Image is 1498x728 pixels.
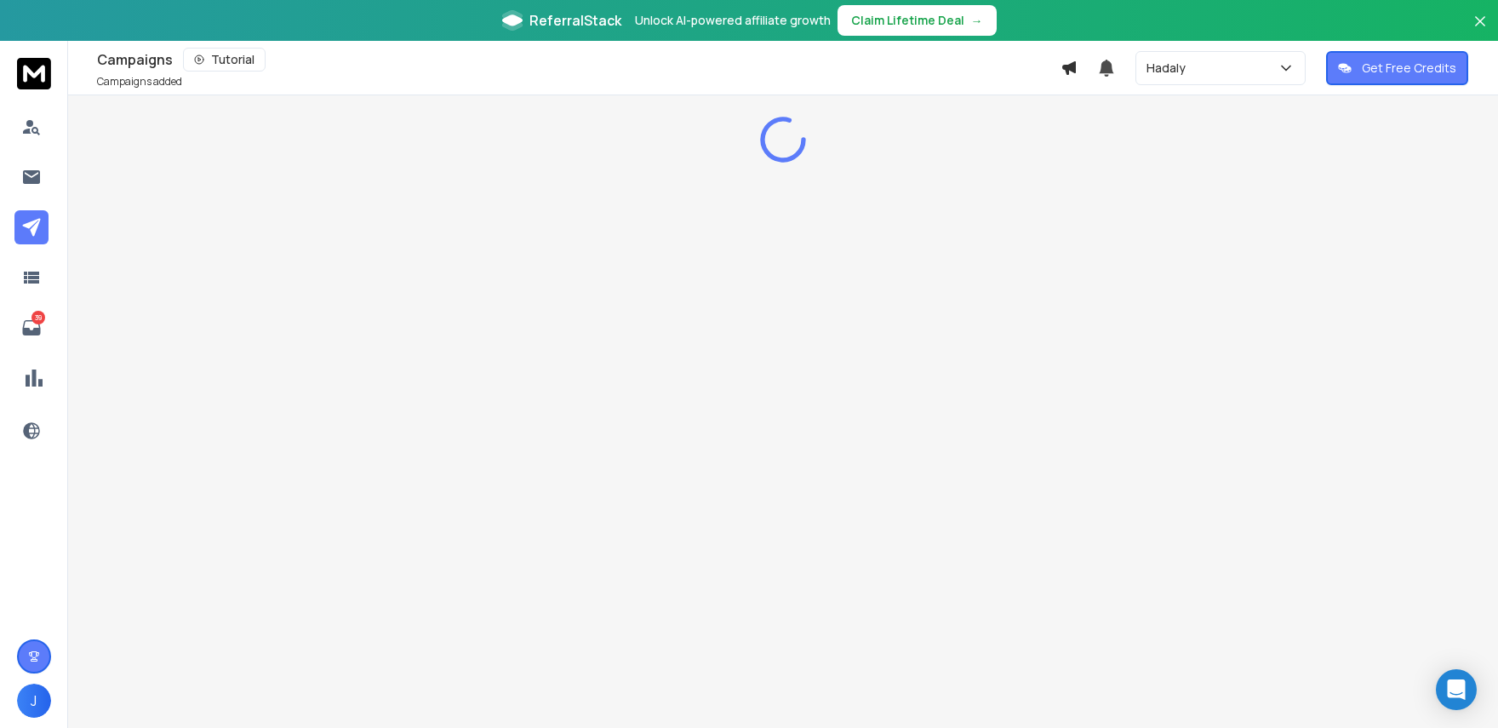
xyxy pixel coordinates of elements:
[31,311,45,324] p: 39
[838,5,997,36] button: Claim Lifetime Deal→
[1469,10,1491,51] button: Close banner
[1436,669,1477,710] div: Open Intercom Messenger
[183,48,266,72] button: Tutorial
[17,684,51,718] button: J
[14,311,49,345] a: 39
[97,48,1061,72] div: Campaigns
[635,12,831,29] p: Unlock AI-powered affiliate growth
[1326,51,1468,85] button: Get Free Credits
[971,12,983,29] span: →
[1362,60,1456,77] p: Get Free Credits
[97,75,182,89] p: Campaigns added
[1146,60,1192,77] p: Hadaly
[529,10,621,31] span: ReferralStack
